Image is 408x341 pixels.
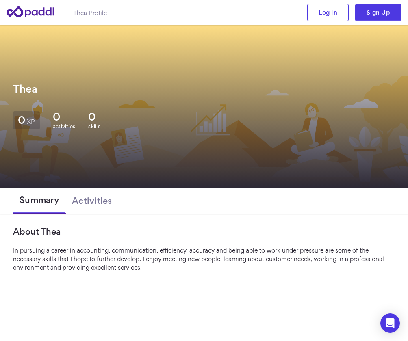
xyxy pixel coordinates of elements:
div: tabs [13,188,395,214]
h3: About Thea [13,227,395,236]
span: Summary [20,195,59,205]
h1: Thea [13,83,37,95]
a: Sign Up [355,4,401,21]
div: In pursuing a career in accounting, communication, efficiency, accuracy and being able to work un... [13,246,395,272]
small: XP [27,119,35,124]
span: 0 [88,111,95,123]
h1: Thea Profile [73,9,107,17]
span: 0 [18,116,25,124]
a: Log In [307,4,349,21]
div: Open Intercom Messenger [380,313,400,333]
span: Activities [72,196,112,205]
span: activities [53,123,75,129]
span: skills [88,123,100,129]
span: 0 [53,111,60,123]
